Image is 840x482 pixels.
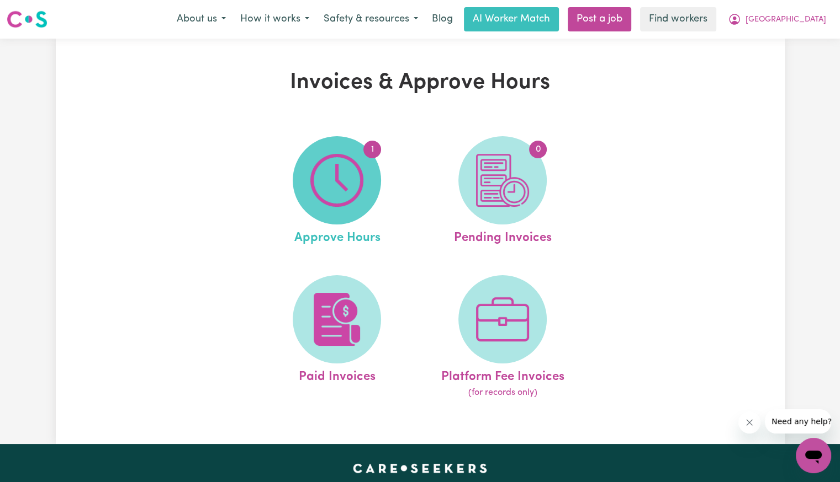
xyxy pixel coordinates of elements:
img: Careseekers logo [7,9,47,29]
span: 0 [529,141,547,158]
a: Careseekers logo [7,7,47,32]
a: Pending Invoices [423,136,582,248]
a: Post a job [568,7,631,31]
h1: Invoices & Approve Hours [184,69,657,96]
a: Careseekers home page [353,464,487,473]
button: How it works [233,8,316,31]
a: Approve Hours [257,136,416,248]
a: AI Worker Match [464,7,559,31]
a: Find workers [640,7,716,31]
a: Blog [425,7,459,31]
a: Paid Invoices [257,275,416,400]
span: [GEOGRAPHIC_DATA] [746,14,826,26]
span: Pending Invoices [454,224,552,248]
iframe: Button to launch messaging window [796,438,831,473]
a: Platform Fee Invoices(for records only) [423,275,582,400]
iframe: Message from company [765,409,831,433]
span: Paid Invoices [299,363,376,387]
button: My Account [721,8,833,31]
span: (for records only) [468,386,537,399]
span: Platform Fee Invoices [441,363,564,387]
span: 1 [363,141,381,158]
span: Need any help? [7,8,67,17]
span: Approve Hours [294,224,380,248]
iframe: Close message [738,411,760,433]
button: About us [170,8,233,31]
button: Safety & resources [316,8,425,31]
